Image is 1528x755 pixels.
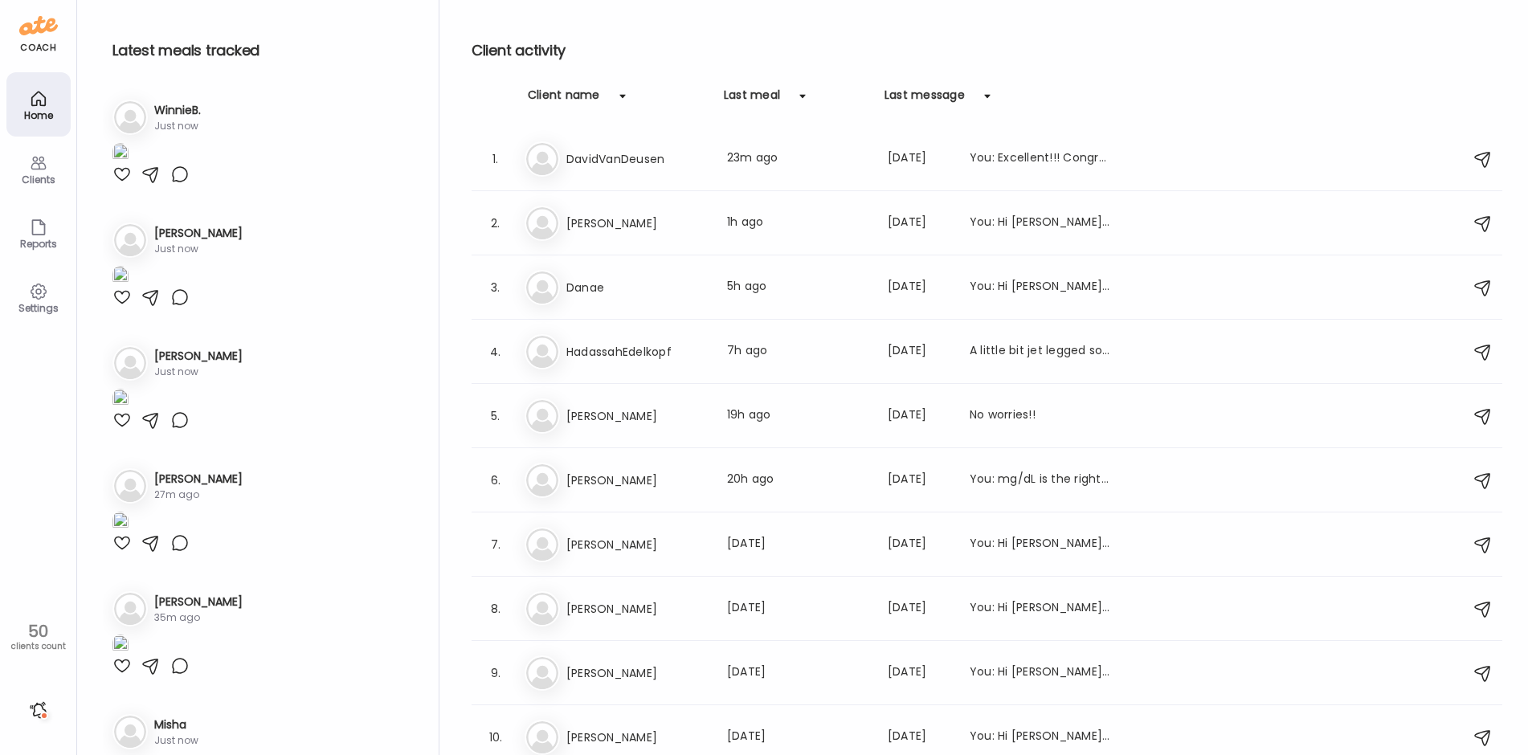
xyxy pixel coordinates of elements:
h3: WinnieB. [154,102,201,119]
div: [DATE] [888,406,950,426]
div: clients count [6,641,71,652]
div: Client name [528,87,600,112]
img: bg-avatar-default.svg [114,593,146,625]
img: images%2FxdyGhd18GnUWakV9ZhPHSPbrqXE2%2FviOCgL7wAtj8vmxj4C0L%2FWSnJHlhXHm3Wvfc3ZgdF_1080 [112,266,129,288]
div: Last message [885,87,965,112]
div: Just now [154,119,201,133]
div: [DATE] [727,599,868,618]
img: images%2FX5mjPIVfEibkjvRJ8csVap2gWCh2%2FrRzsWOAhVLOAkHiDbPca%2FGaTO9D8yeVxcJqHrnMi0_1080 [112,635,129,656]
div: [DATE] [727,535,868,554]
div: Just now [154,733,198,748]
div: Home [10,110,67,120]
div: 8. [486,599,505,618]
div: 6. [486,471,505,490]
div: [DATE] [888,471,950,490]
div: [DATE] [888,663,950,683]
h3: Misha [154,716,198,733]
div: You: mg/dL is the right choice, I am not sure why it is giving me different numbers [970,471,1111,490]
div: Clients [10,174,67,185]
div: Last meal [724,87,780,112]
div: 4. [486,342,505,361]
div: 50 [6,622,71,641]
h3: [PERSON_NAME] [154,348,243,365]
div: 9. [486,663,505,683]
div: [DATE] [888,149,950,169]
h3: [PERSON_NAME] [566,599,708,618]
img: images%2FEQF0lNx2D9MvxETZ27iei7D27TD3%2FQB1o2kS3vhxogSRKnoSA%2Fu2V2WuytYjVZ6YAVHaGx_1080 [112,512,129,533]
img: bg-avatar-default.svg [114,470,146,502]
div: You: Hi [PERSON_NAME]! Just sending you a quick message to let you know that your data from the n... [970,278,1111,297]
div: [DATE] [727,663,868,683]
img: bg-avatar-default.svg [114,347,146,379]
div: No worries!! [970,406,1111,426]
div: 7. [486,535,505,554]
img: images%2FPwXOUG2Ou3S5GU6VFDz5V1EyW272%2Fnz9bvYXRUSZ7qCam7fdP%2FwQnQhABBTS16wHvag55B_1080 [112,389,129,410]
img: bg-avatar-default.svg [526,593,558,625]
h3: [PERSON_NAME] [566,471,708,490]
div: [DATE] [888,535,950,554]
div: 1h ago [727,214,868,233]
img: bg-avatar-default.svg [526,464,558,496]
img: bg-avatar-default.svg [526,271,558,304]
img: bg-avatar-default.svg [526,143,558,175]
h3: Danae [566,278,708,297]
div: [DATE] [888,599,950,618]
img: bg-avatar-default.svg [114,716,146,748]
div: 7h ago [727,342,868,361]
div: You: Hi [PERSON_NAME]! Just reaching out to touch base. If you would like to meet on Zoom, just g... [970,728,1111,747]
h3: [PERSON_NAME] [566,728,708,747]
div: 23m ago [727,149,868,169]
h3: [PERSON_NAME] [566,535,708,554]
div: [DATE] [888,728,950,747]
div: 5. [486,406,505,426]
h3: [PERSON_NAME] [154,594,243,610]
div: A little bit jet legged so I slept on [DATE] that’s why my meal times are a little bit weird [970,342,1111,361]
div: You: Hi [PERSON_NAME], are you currently having one meal per day or is there a second meal? [970,214,1111,233]
div: 1. [486,149,505,169]
h3: [PERSON_NAME] [566,406,708,426]
div: You: Hi [PERSON_NAME], no it is not comparable. This bar is higher in protein and carbohydrates, ... [970,663,1111,683]
div: 20h ago [727,471,868,490]
h3: [PERSON_NAME] [566,214,708,233]
div: You: Hi [PERSON_NAME]! Just sending a friendly reminder to take photos of your meals, thank you! [970,599,1111,618]
img: bg-avatar-default.svg [114,101,146,133]
img: bg-avatar-default.svg [526,336,558,368]
div: [DATE] [888,214,950,233]
div: 35m ago [154,610,243,625]
div: You: Excellent!!! Congrats! [970,149,1111,169]
div: Reports [10,239,67,249]
h3: HadassahEdelkopf [566,342,708,361]
div: Settings [10,303,67,313]
img: bg-avatar-default.svg [526,207,558,239]
div: 3. [486,278,505,297]
div: 27m ago [154,488,243,502]
div: [DATE] [727,728,868,747]
h3: [PERSON_NAME] [566,663,708,683]
img: bg-avatar-default.svg [526,657,558,689]
h2: Latest meals tracked [112,39,413,63]
div: 10. [486,728,505,747]
div: 19h ago [727,406,868,426]
img: ate [19,13,58,39]
img: images%2FCwVmBAurA3hVDyX7zFMjR08vqvc2%2F9j6yzoeoNZVpFiiT0iKM%2F1pOXobOAJHZJhwwO727s_1080 [112,143,129,165]
div: [DATE] [888,278,950,297]
h2: Client activity [472,39,1502,63]
div: 2. [486,214,505,233]
div: [DATE] [888,342,950,361]
img: bg-avatar-default.svg [114,224,146,256]
div: 5h ago [727,278,868,297]
div: You: Hi [PERSON_NAME], I looked up the Elysium vitamins. Matter, which is the brain aging one, ha... [970,535,1111,554]
img: bg-avatar-default.svg [526,721,558,753]
h3: DavidVanDeusen [566,149,708,169]
div: Just now [154,365,243,379]
div: coach [20,41,56,55]
h3: [PERSON_NAME] [154,471,243,488]
div: Just now [154,242,243,256]
h3: [PERSON_NAME] [154,225,243,242]
img: bg-avatar-default.svg [526,528,558,561]
img: bg-avatar-default.svg [526,400,558,432]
